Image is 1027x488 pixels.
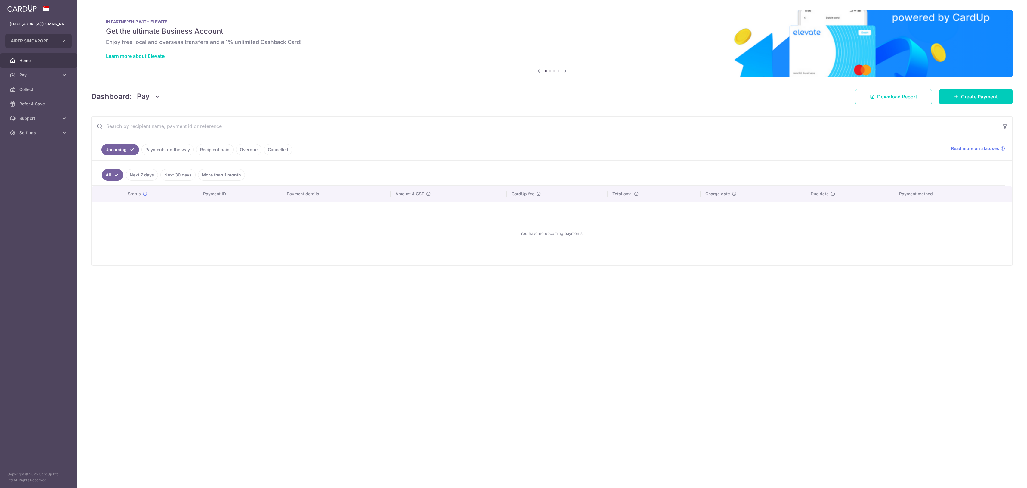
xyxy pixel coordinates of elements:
[106,26,998,36] h5: Get the ultimate Business Account
[91,91,132,102] h4: Dashboard:
[126,169,158,181] a: Next 7 days
[236,144,261,155] a: Overdue
[91,10,1013,77] img: Renovation banner
[102,169,123,181] a: All
[512,191,534,197] span: CardUp fee
[99,207,1005,260] div: You have no upcoming payments.
[5,34,72,48] button: AIRER SINGAPORE PTE. LTD.
[10,21,67,27] p: [EMAIL_ADDRESS][DOMAIN_NAME]
[19,58,59,64] span: Home
[19,115,59,121] span: Support
[264,144,292,155] a: Cancelled
[160,169,196,181] a: Next 30 days
[19,130,59,136] span: Settings
[106,39,998,46] h6: Enjoy free local and overseas transfers and a 1% unlimited Cashback Card!
[198,186,282,202] th: Payment ID
[92,117,998,136] input: Search by recipient name, payment id or reference
[877,93,917,100] span: Download Report
[19,72,59,78] span: Pay
[106,19,998,24] p: IN PARTNERSHIP WITH ELEVATE
[7,5,37,12] img: CardUp
[19,86,59,92] span: Collect
[137,91,160,102] button: Pay
[811,191,829,197] span: Due date
[282,186,391,202] th: Payment details
[11,38,55,44] span: AIRER SINGAPORE PTE. LTD.
[128,191,141,197] span: Status
[137,91,150,102] span: Pay
[951,145,1005,151] a: Read more on statuses
[612,191,632,197] span: Total amt.
[196,144,234,155] a: Recipient paid
[141,144,194,155] a: Payments on the way
[101,144,139,155] a: Upcoming
[951,145,999,151] span: Read more on statuses
[19,101,59,107] span: Refer & Save
[855,89,932,104] a: Download Report
[198,169,245,181] a: More than 1 month
[395,191,424,197] span: Amount & GST
[705,191,730,197] span: Charge date
[894,186,1012,202] th: Payment method
[106,53,165,59] a: Learn more about Elevate
[988,470,1021,485] iframe: Opens a widget where you can find more information
[939,89,1013,104] a: Create Payment
[961,93,998,100] span: Create Payment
